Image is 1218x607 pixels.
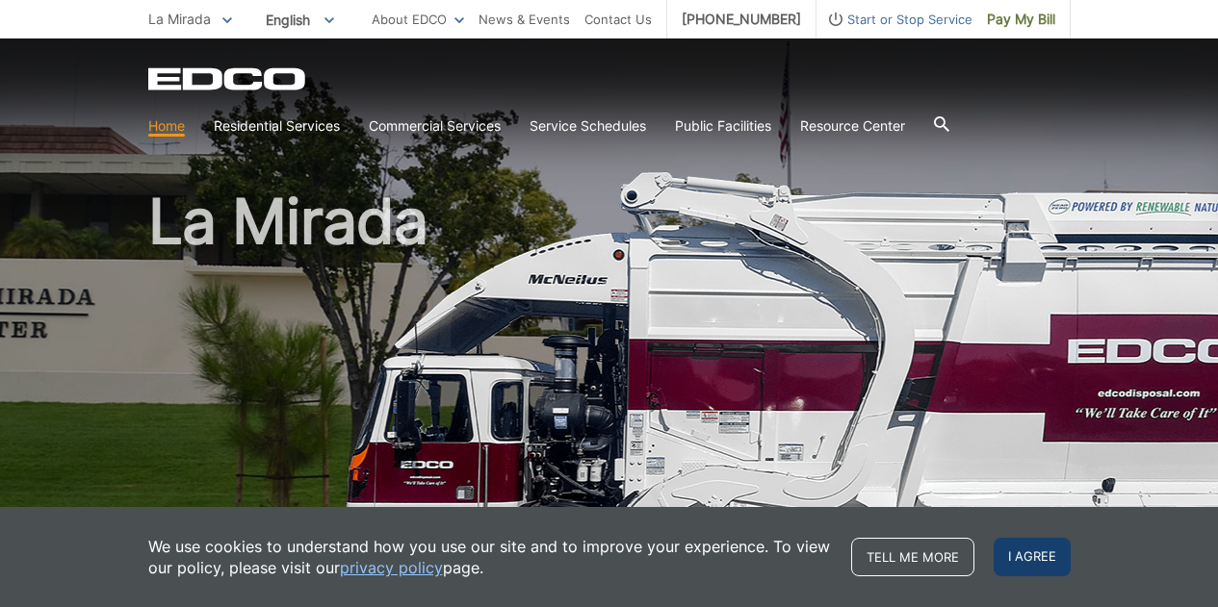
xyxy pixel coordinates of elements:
span: La Mirada [148,11,211,27]
a: Residential Services [214,115,340,137]
a: Public Facilities [675,115,771,137]
span: English [251,4,349,36]
a: Tell me more [851,538,974,576]
a: News & Events [479,9,570,30]
a: Resource Center [800,115,905,137]
p: We use cookies to understand how you use our site and to improve your experience. To view our pol... [148,536,832,578]
a: About EDCO [372,9,464,30]
span: I agree [994,538,1071,576]
a: Contact Us [584,9,652,30]
span: Pay My Bill [987,9,1055,30]
a: privacy policy [340,557,443,578]
a: Commercial Services [369,115,501,137]
a: EDCD logo. Return to the homepage. [148,67,308,90]
a: Home [148,115,185,137]
a: Service Schedules [530,115,646,137]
